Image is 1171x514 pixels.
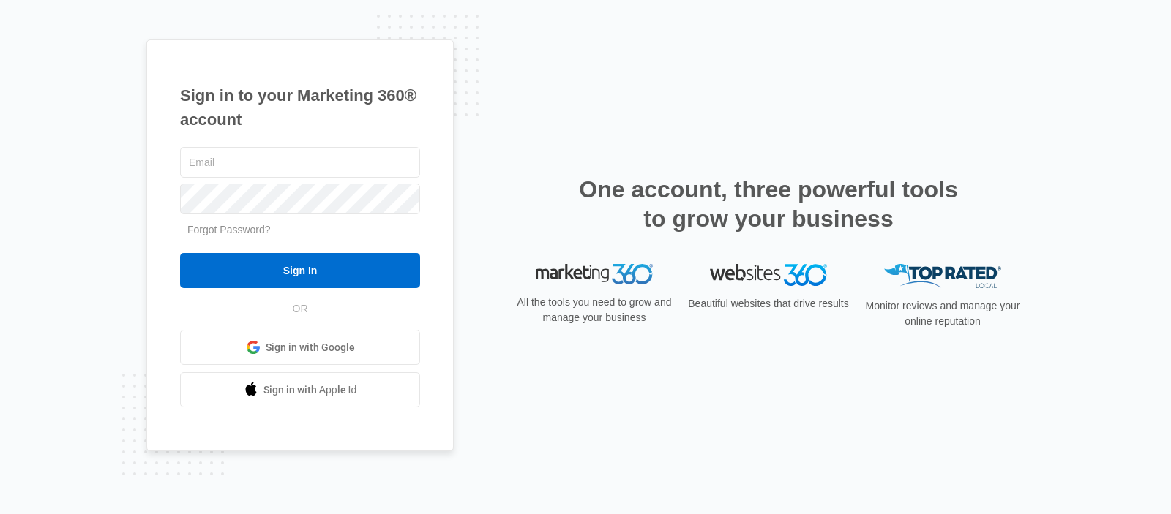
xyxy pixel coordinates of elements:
[710,264,827,285] img: Websites 360
[180,253,420,288] input: Sign In
[180,372,420,407] a: Sign in with Apple Id
[266,340,355,355] span: Sign in with Google
[884,264,1001,288] img: Top Rated Local
[283,301,318,317] span: OR
[187,224,271,235] a: Forgot Password?
[861,298,1025,329] p: Monitor reviews and manage your online reputation
[512,295,676,325] p: All the tools you need to grow and manage your business
[575,175,962,233] h2: One account, three powerful tools to grow your business
[180,330,420,365] a: Sign in with Google
[180,83,420,132] h1: Sign in to your Marketing 360® account
[536,264,653,284] img: Marketing 360
[263,382,357,398] span: Sign in with Apple Id
[686,296,850,311] p: Beautiful websites that drive results
[180,147,420,178] input: Email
